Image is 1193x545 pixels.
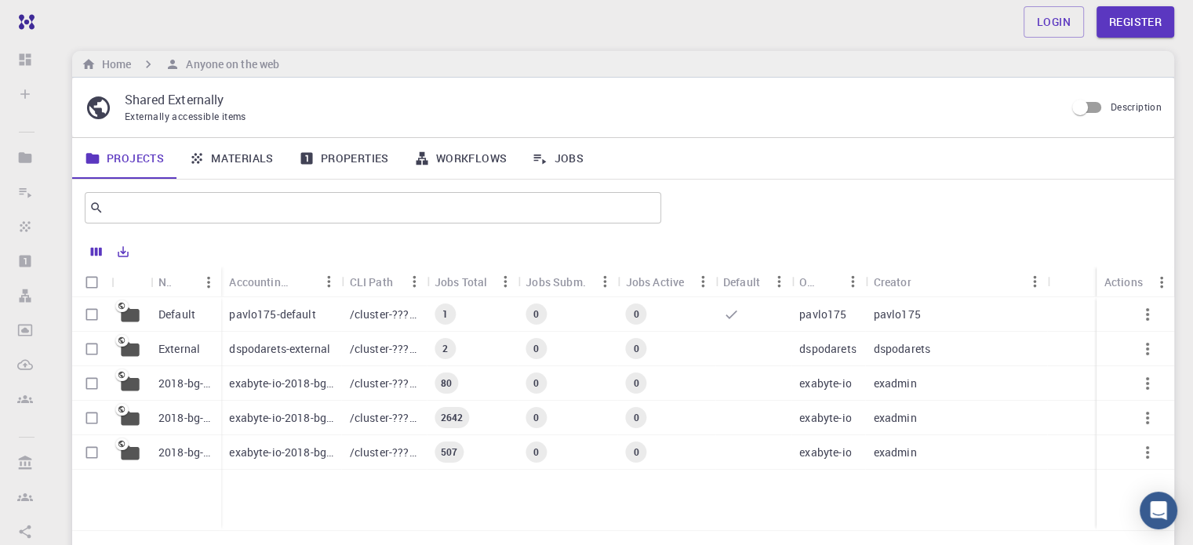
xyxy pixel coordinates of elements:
[229,445,333,460] p: exabyte-io-2018-bg-study-phase-i
[627,445,645,459] span: 0
[158,341,200,357] p: External
[874,410,917,426] p: exadmin
[493,269,518,294] button: Menu
[158,307,195,322] p: Default
[436,342,454,355] span: 2
[229,376,333,391] p: exabyte-io-2018-bg-study-phase-i-ph
[799,410,852,426] p: exabyte-io
[866,267,1047,297] div: Creator
[526,267,586,297] div: Jobs Subm.
[626,267,685,297] div: Jobs Active
[874,267,911,297] div: Creator
[627,307,645,321] span: 0
[527,342,545,355] span: 0
[158,410,213,426] p: 2018-bg-study-phase-III
[874,307,921,322] p: pavlo175
[229,410,333,426] p: exabyte-io-2018-bg-study-phase-iii
[1022,269,1047,294] button: Menu
[791,267,865,297] div: Owner
[125,90,1053,109] p: Shared Externally
[158,445,213,460] p: 2018-bg-study-phase-I
[1140,492,1177,529] div: Open Intercom Messenger
[627,376,645,390] span: 0
[229,267,291,297] div: Accounting slug
[816,269,841,294] button: Sort
[350,267,393,297] div: CLI Path
[874,445,917,460] p: exadmin
[110,239,136,264] button: Export
[171,270,196,295] button: Sort
[527,307,545,321] span: 0
[874,376,917,391] p: exadmin
[527,411,545,424] span: 0
[72,138,176,179] a: Projects
[286,138,402,179] a: Properties
[176,138,286,179] a: Materials
[690,269,715,294] button: Menu
[1024,6,1084,38] a: Login
[766,269,791,294] button: Menu
[350,410,419,426] p: /cluster-???-share/groups/exabyte-io/exabyte-io-2018-bg-study-phase-iii
[618,267,715,297] div: Jobs Active
[83,239,110,264] button: Columns
[402,138,520,179] a: Workflows
[427,267,518,297] div: Jobs Total
[874,341,931,357] p: dspodarets
[342,267,427,297] div: CLI Path
[435,411,470,424] span: 2642
[158,267,171,297] div: Name
[78,56,282,73] nav: breadcrumb
[350,341,419,357] p: /cluster-???-home/dspodarets/dspodarets-external
[715,267,791,297] div: Default
[799,445,852,460] p: exabyte-io
[527,376,545,390] span: 0
[841,269,866,294] button: Menu
[799,376,852,391] p: exabyte-io
[96,56,131,73] h6: Home
[799,267,815,297] div: Owner
[593,269,618,294] button: Menu
[350,307,419,322] p: /cluster-???-home/pavlo175/pavlo175-default
[292,269,317,294] button: Sort
[627,342,645,355] span: 0
[402,269,427,294] button: Menu
[911,269,937,294] button: Sort
[723,267,760,297] div: Default
[350,376,419,391] p: /cluster-???-share/groups/exabyte-io/exabyte-io-2018-bg-study-phase-i-ph
[151,267,221,297] div: Name
[799,307,846,322] p: pavlo175
[1104,267,1143,297] div: Actions
[111,267,151,297] div: Icon
[13,14,35,30] img: logo
[435,445,464,459] span: 507
[317,269,342,294] button: Menu
[527,445,545,459] span: 0
[1097,267,1174,297] div: Actions
[180,56,279,73] h6: Anyone on the web
[229,307,315,322] p: pavlo175-default
[125,110,246,122] span: Externally accessible items
[799,341,857,357] p: dspodarets
[158,376,213,391] p: 2018-bg-study-phase-i-ph
[1149,270,1174,295] button: Menu
[519,138,596,179] a: Jobs
[1111,100,1162,113] span: Description
[627,411,645,424] span: 0
[518,267,617,297] div: Jobs Subm.
[229,341,330,357] p: dspodarets-external
[435,376,458,390] span: 80
[350,445,419,460] p: /cluster-???-share/groups/exabyte-io/exabyte-io-2018-bg-study-phase-i
[435,267,488,297] div: Jobs Total
[1097,6,1174,38] a: Register
[196,270,221,295] button: Menu
[221,267,341,297] div: Accounting slug
[436,307,454,321] span: 1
